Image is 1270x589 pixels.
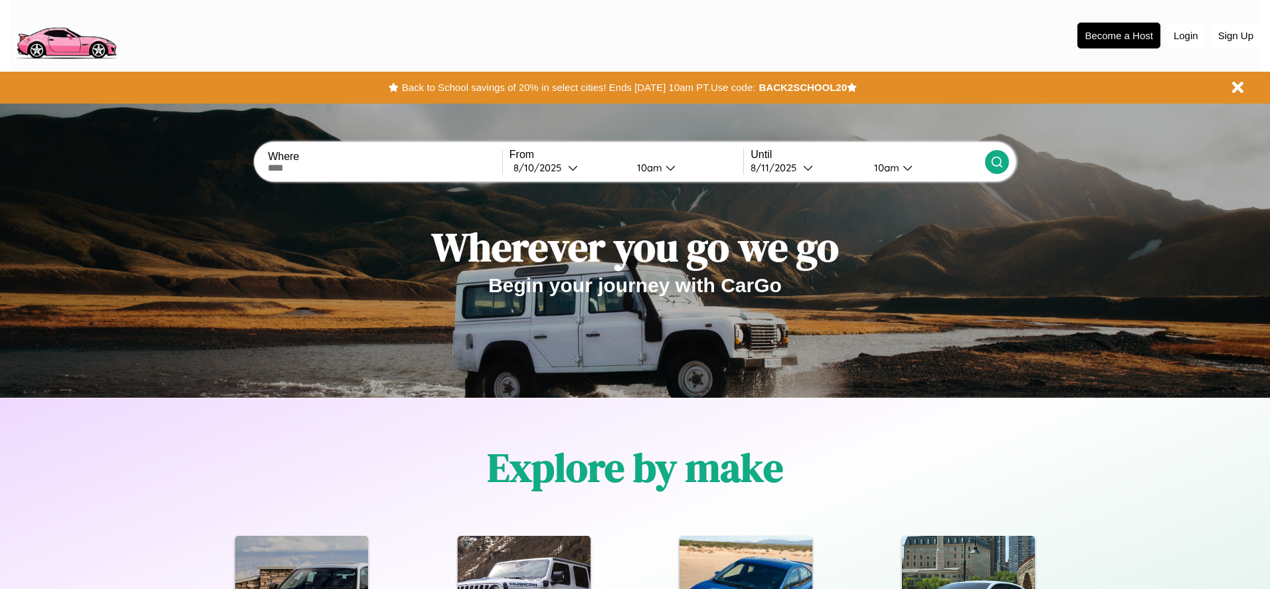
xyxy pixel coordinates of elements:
button: 8/10/2025 [509,161,626,175]
label: From [509,149,743,161]
div: 10am [630,161,666,174]
button: 10am [626,161,743,175]
img: logo [10,7,122,62]
b: BACK2SCHOOL20 [759,82,847,93]
div: 8 / 11 / 2025 [751,161,803,174]
label: Where [268,151,501,163]
button: Become a Host [1077,23,1160,48]
button: 10am [863,161,984,175]
label: Until [751,149,984,161]
h1: Explore by make [488,440,783,495]
div: 10am [867,161,903,174]
button: Back to School savings of 20% in select cities! Ends [DATE] 10am PT.Use code: [399,78,759,97]
div: 8 / 10 / 2025 [513,161,568,174]
button: Sign Up [1212,23,1260,48]
button: Login [1167,23,1205,48]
